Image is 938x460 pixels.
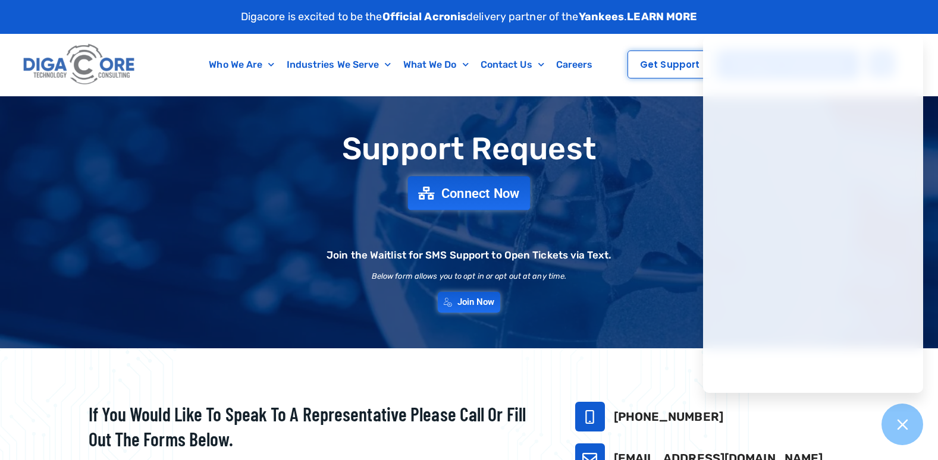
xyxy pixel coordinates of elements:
[628,51,712,78] a: Get Support
[438,292,501,313] a: Join Now
[579,10,625,23] strong: Yankees
[372,272,567,280] h2: Below form allows you to opt in or opt out at any time.
[187,51,614,78] nav: Menu
[703,36,923,393] iframe: Chatgenie Messenger
[550,51,599,78] a: Careers
[397,51,475,78] a: What We Do
[614,409,723,424] a: [PHONE_NUMBER]
[59,132,880,166] h1: Support Request
[408,177,531,210] a: Connect Now
[575,402,605,431] a: 732-646-5725
[281,51,397,78] a: Industries We Serve
[327,250,611,260] h2: Join the Waitlist for SMS Support to Open Tickets via Text.
[457,298,495,307] span: Join Now
[475,51,550,78] a: Contact Us
[89,402,545,451] h2: If you would like to speak to a representative please call or fill out the forms below.
[20,40,139,90] img: Digacore logo 1
[241,9,698,25] p: Digacore is excited to be the delivery partner of the .
[382,10,467,23] strong: Official Acronis
[627,10,697,23] a: LEARN MORE
[640,60,699,69] span: Get Support
[441,187,520,200] span: Connect Now
[203,51,280,78] a: Who We Are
